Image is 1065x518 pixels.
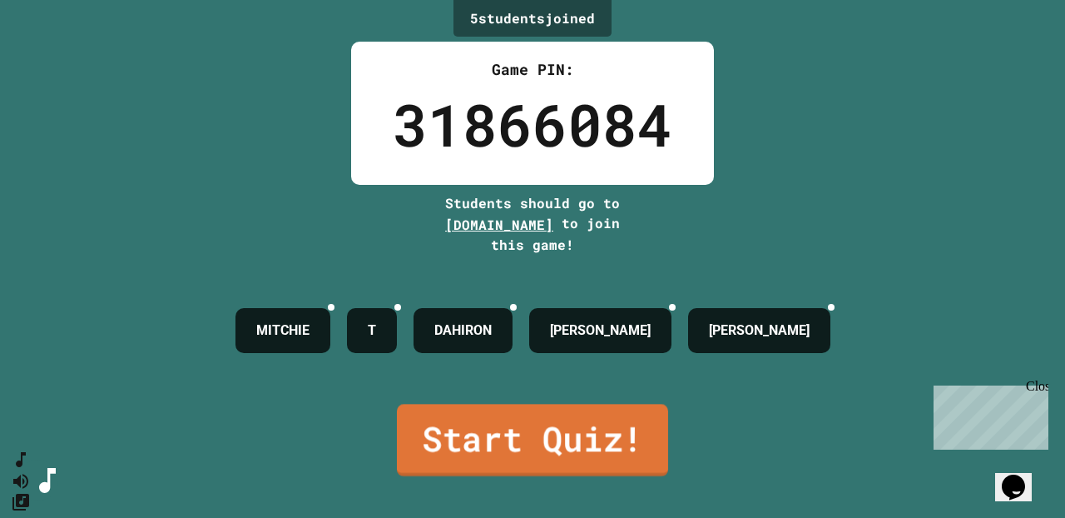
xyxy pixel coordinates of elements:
[434,321,492,341] h4: DAHIRON
[393,81,672,168] div: 31866084
[995,451,1048,501] iframe: chat widget
[927,379,1048,450] iframe: chat widget
[11,450,31,471] button: SpeedDial basic example
[397,404,668,476] a: Start Quiz!
[368,321,376,341] h4: T
[445,216,553,233] span: [DOMAIN_NAME]
[256,321,310,341] h4: MITCHIE
[11,491,31,512] button: Change Music
[709,321,810,341] h4: [PERSON_NAME]
[7,7,115,106] div: Chat with us now!Close
[393,58,672,81] div: Game PIN:
[11,471,31,491] button: Mute music
[428,193,637,255] div: Students should go to to join this game!
[550,321,651,341] h4: [PERSON_NAME]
